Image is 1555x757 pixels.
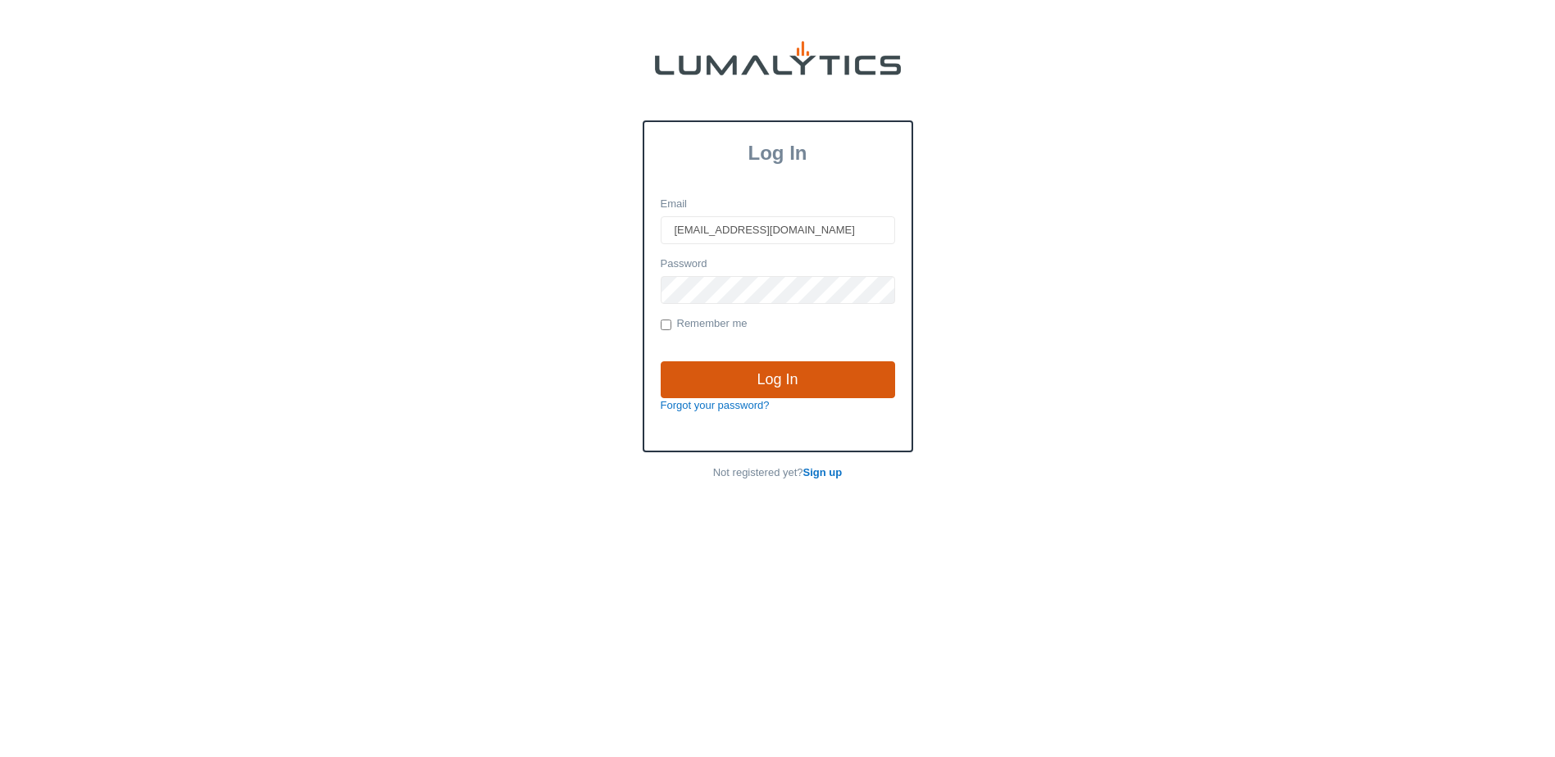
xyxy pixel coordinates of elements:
h3: Log In [644,142,912,165]
input: Log In [661,361,895,399]
p: Not registered yet? [643,465,913,481]
a: Sign up [803,466,843,478]
input: Remember me [661,320,671,330]
label: Remember me [661,316,748,333]
label: Password [661,256,707,272]
img: lumalytics-black-e9b537c871f77d9ce8d3a6940f85695cd68c596e3f819dc492052d1098752254.png [655,41,901,75]
input: Email [661,216,895,244]
label: Email [661,197,688,212]
a: Forgot your password? [661,399,770,411]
